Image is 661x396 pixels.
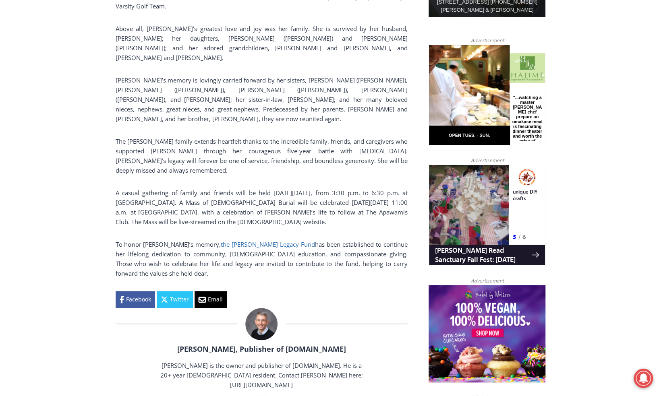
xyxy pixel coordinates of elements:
[116,239,408,278] p: To honor [PERSON_NAME]’s memory, has been established to continue her lifelong dedication to comm...
[116,291,155,308] a: Facebook
[462,277,512,285] span: Advertisement
[211,80,373,98] span: Intern @ [DOMAIN_NAME]
[116,75,408,124] p: [PERSON_NAME]’s memory is lovingly carried forward by her sisters, [PERSON_NAME] ([PERSON_NAME]),...
[90,68,92,76] div: /
[116,24,408,62] p: Above all, [PERSON_NAME]’s greatest love and joy was her family. She is survived by her husband, ...
[194,78,390,100] a: Intern @ [DOMAIN_NAME]
[157,291,193,308] a: Twitter
[429,285,545,382] img: Baked by Melissa
[116,188,408,227] p: A casual gathering of family and friends will be held [DATE][DATE], from 3:30 p.m. to 6:30 p.m. a...
[0,80,116,100] a: [PERSON_NAME] Read Sanctuary Fall Fest: [DATE]
[221,240,315,248] a: the [PERSON_NAME] Legacy Fund
[0,81,81,100] a: Open Tues. - Sun. [PHONE_NUMBER]
[159,361,364,390] p: [PERSON_NAME] is the owner and publisher of [DOMAIN_NAME]. He is a 20+ year [DEMOGRAPHIC_DATA] re...
[6,81,103,99] h4: [PERSON_NAME] Read Sanctuary Fall Fest: [DATE]
[203,0,381,78] div: "At the 10am stand-up meeting, each intern gets a chance to take [PERSON_NAME] and the other inte...
[83,50,114,96] div: "...watching a master [PERSON_NAME] chef prepare an omakase meal is fascinating dinner theater an...
[462,37,512,44] span: Advertisement
[2,83,79,113] span: Open Tues. - Sun. [PHONE_NUMBER]
[94,68,97,76] div: 6
[84,68,88,76] div: 5
[84,24,112,66] div: unique DIY crafts
[177,344,346,354] a: [PERSON_NAME], Publisher of [DOMAIN_NAME]
[462,157,512,164] span: Advertisement
[195,291,227,308] a: Email
[116,136,408,175] p: The [PERSON_NAME] family extends heartfelt thanks to the incredible family, friends, and caregive...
